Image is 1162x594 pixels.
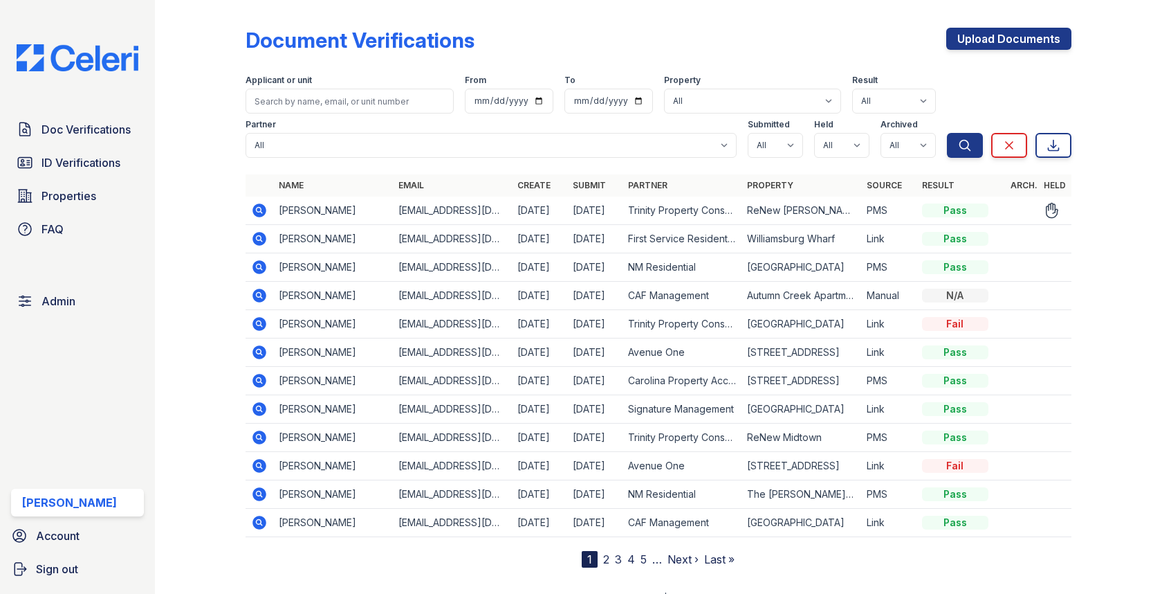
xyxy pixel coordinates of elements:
td: ReNew Midtown [741,424,860,452]
a: Email [398,180,424,190]
label: To [564,75,575,86]
td: [DATE] [512,225,567,253]
a: Account [6,522,149,550]
td: [GEOGRAPHIC_DATA] [741,395,860,424]
td: Trinity Property Consultants [622,197,741,225]
td: [EMAIL_ADDRESS][DOMAIN_NAME] [393,253,512,282]
a: 5 [640,552,647,566]
td: PMS [861,424,916,452]
a: Held [1044,180,1066,190]
td: [DATE] [512,509,567,537]
td: [EMAIL_ADDRESS][DOMAIN_NAME] [393,452,512,480]
a: ID Verifications [11,149,144,177]
td: Link [861,395,916,424]
td: [DATE] [567,509,622,537]
td: [DATE] [512,452,567,480]
label: Held [814,119,833,130]
a: Partner [628,180,667,190]
td: [DATE] [567,367,622,395]
div: Pass [922,402,988,416]
div: N/A [922,289,988,303]
a: Property [747,180,793,190]
td: The [PERSON_NAME] at [PERSON_NAME][GEOGRAPHIC_DATA] [741,480,860,509]
label: Archived [880,119,918,130]
td: [STREET_ADDRESS] [741,452,860,480]
td: [EMAIL_ADDRESS][DOMAIN_NAME] [393,480,512,509]
a: Next › [667,552,699,566]
img: CE_Logo_Blue-a8612792a0a2168367f1c8372b55b34899dd931a85d93a1a3d3e32e68fde9ad4.png [6,44,149,71]
div: Fail [922,459,988,473]
td: [DATE] [512,395,567,424]
label: Applicant or unit [246,75,312,86]
div: Pass [922,345,988,359]
td: PMS [861,480,916,509]
td: [STREET_ADDRESS] [741,339,860,367]
td: [PERSON_NAME] [273,253,392,282]
span: Sign out [36,561,78,577]
td: [PERSON_NAME] [273,197,392,225]
td: [EMAIL_ADDRESS][DOMAIN_NAME] [393,424,512,452]
td: [PERSON_NAME] [273,509,392,537]
td: [DATE] [567,197,622,225]
span: ID Verifications [41,154,120,171]
td: [GEOGRAPHIC_DATA] [741,509,860,537]
td: Williamsburg Wharf [741,225,860,253]
a: Name [279,180,304,190]
td: Link [861,452,916,480]
label: Property [664,75,701,86]
div: Document Verifications [246,28,474,53]
a: FAQ [11,215,144,243]
td: [DATE] [567,225,622,253]
td: [PERSON_NAME] [273,367,392,395]
td: [GEOGRAPHIC_DATA] [741,310,860,339]
div: Fail [922,317,988,331]
td: [PERSON_NAME] [273,452,392,480]
td: Trinity Property Consultants [622,424,741,452]
td: [EMAIL_ADDRESS][DOMAIN_NAME] [393,339,512,367]
td: [PERSON_NAME] [273,424,392,452]
a: Source [867,180,902,190]
div: Pass [922,487,988,501]
td: Autumn Creek Apartments [741,282,860,310]
a: Result [922,180,954,190]
td: [EMAIL_ADDRESS][DOMAIN_NAME] [393,395,512,424]
span: FAQ [41,221,64,237]
td: [DATE] [512,367,567,395]
a: 4 [627,552,635,566]
a: Arch. [1011,180,1037,190]
td: [DATE] [512,253,567,282]
td: [DATE] [567,310,622,339]
div: Pass [922,260,988,274]
td: [PERSON_NAME] [273,225,392,253]
a: Create [517,180,551,190]
a: 3 [615,552,622,566]
a: Submit [573,180,606,190]
td: Carolina Property Access [622,367,741,395]
td: Signature Management [622,395,741,424]
div: Pass [922,516,988,530]
td: Trinity Property Consultants [622,310,741,339]
td: [EMAIL_ADDRESS][DOMAIN_NAME] [393,509,512,537]
span: … [652,551,662,568]
td: Link [861,509,916,537]
td: [PERSON_NAME] [273,339,392,367]
a: 2 [603,552,609,566]
td: [DATE] [512,480,567,509]
td: PMS [861,197,916,225]
td: [DATE] [567,253,622,282]
button: Sign out [6,555,149,583]
span: Account [36,528,80,544]
td: PMS [861,253,916,282]
td: [EMAIL_ADDRESS][DOMAIN_NAME] [393,197,512,225]
td: ReNew [PERSON_NAME] [741,197,860,225]
td: Link [861,339,916,367]
td: Link [861,225,916,253]
a: Doc Verifications [11,116,144,143]
td: [EMAIL_ADDRESS][DOMAIN_NAME] [393,225,512,253]
td: [EMAIL_ADDRESS][DOMAIN_NAME] [393,367,512,395]
td: [PERSON_NAME] [273,395,392,424]
td: [DATE] [567,480,622,509]
td: [DATE] [512,424,567,452]
div: Pass [922,204,988,217]
span: Properties [41,188,96,204]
